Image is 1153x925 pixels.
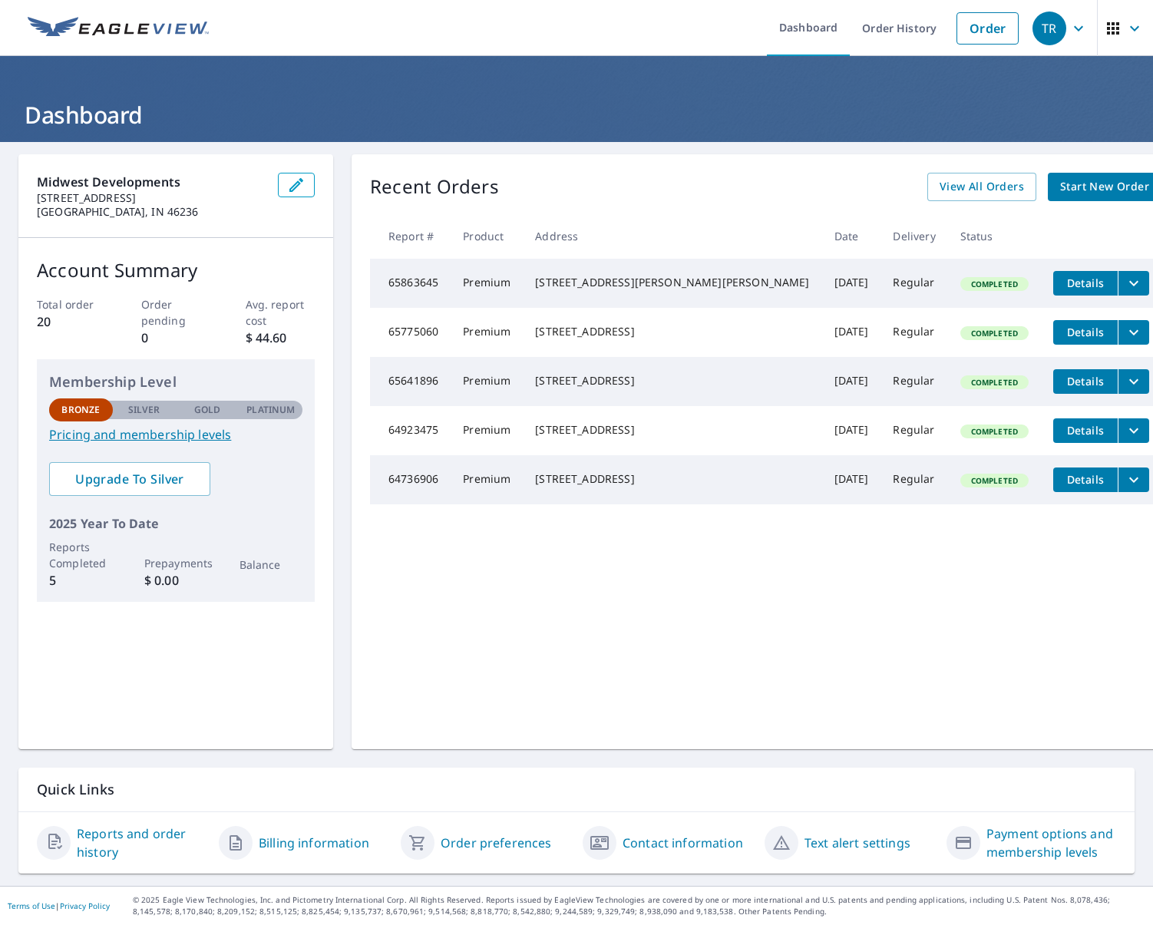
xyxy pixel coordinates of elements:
[1032,12,1066,45] div: TR
[49,462,210,496] a: Upgrade To Silver
[1118,467,1149,492] button: filesDropdownBtn-64736906
[194,403,220,417] p: Gold
[1062,276,1108,290] span: Details
[37,191,266,205] p: [STREET_ADDRESS]
[49,539,113,571] p: Reports Completed
[1053,320,1118,345] button: detailsBtn-65775060
[451,406,523,455] td: Premium
[1053,369,1118,394] button: detailsBtn-65641896
[535,275,809,290] div: [STREET_ADDRESS][PERSON_NAME][PERSON_NAME]
[1118,418,1149,443] button: filesDropdownBtn-64923475
[535,324,809,339] div: [STREET_ADDRESS]
[880,455,947,504] td: Regular
[259,834,369,852] a: Billing information
[49,571,113,590] p: 5
[962,475,1027,486] span: Completed
[370,406,451,455] td: 64923475
[962,328,1027,339] span: Completed
[240,557,303,573] p: Balance
[451,259,523,308] td: Premium
[1053,271,1118,296] button: detailsBtn-65863645
[822,308,881,357] td: [DATE]
[623,834,743,852] a: Contact information
[128,403,160,417] p: Silver
[37,205,266,219] p: [GEOGRAPHIC_DATA], IN 46236
[37,296,107,312] p: Total order
[822,455,881,504] td: [DATE]
[962,426,1027,437] span: Completed
[880,357,947,406] td: Regular
[1053,418,1118,443] button: detailsBtn-64923475
[37,312,107,331] p: 20
[451,357,523,406] td: Premium
[1118,271,1149,296] button: filesDropdownBtn-65863645
[1053,467,1118,492] button: detailsBtn-64736906
[133,894,1145,917] p: © 2025 Eagle View Technologies, Inc. and Pictometry International Corp. All Rights Reserved. Repo...
[144,555,208,571] p: Prepayments
[77,824,206,861] a: Reports and order history
[8,901,110,910] p: |
[880,406,947,455] td: Regular
[1062,423,1108,438] span: Details
[880,213,947,259] th: Delivery
[962,377,1027,388] span: Completed
[246,403,295,417] p: Platinum
[1062,472,1108,487] span: Details
[441,834,552,852] a: Order preferences
[451,213,523,259] th: Product
[451,455,523,504] td: Premium
[61,403,100,417] p: Bronze
[822,213,881,259] th: Date
[1060,177,1149,197] span: Start New Order
[822,357,881,406] td: [DATE]
[370,173,499,201] p: Recent Orders
[822,406,881,455] td: [DATE]
[49,425,302,444] a: Pricing and membership levels
[370,455,451,504] td: 64736906
[141,296,211,329] p: Order pending
[246,296,316,329] p: Avg. report cost
[37,780,1116,799] p: Quick Links
[370,259,451,308] td: 65863645
[37,173,266,191] p: Midwest Developments
[948,213,1041,259] th: Status
[535,422,809,438] div: [STREET_ADDRESS]
[246,329,316,347] p: $ 44.60
[804,834,910,852] a: Text alert settings
[28,17,209,40] img: EV Logo
[940,177,1024,197] span: View All Orders
[1062,325,1108,339] span: Details
[451,308,523,357] td: Premium
[49,514,302,533] p: 2025 Year To Date
[986,824,1116,861] a: Payment options and membership levels
[141,329,211,347] p: 0
[1118,369,1149,394] button: filesDropdownBtn-65641896
[1062,374,1108,388] span: Details
[535,471,809,487] div: [STREET_ADDRESS]
[18,99,1135,130] h1: Dashboard
[144,571,208,590] p: $ 0.00
[37,256,315,284] p: Account Summary
[880,308,947,357] td: Regular
[61,471,198,487] span: Upgrade To Silver
[927,173,1036,201] a: View All Orders
[956,12,1019,45] a: Order
[49,372,302,392] p: Membership Level
[962,279,1027,289] span: Completed
[523,213,821,259] th: Address
[370,357,451,406] td: 65641896
[8,900,55,911] a: Terms of Use
[60,900,110,911] a: Privacy Policy
[1118,320,1149,345] button: filesDropdownBtn-65775060
[880,259,947,308] td: Regular
[370,308,451,357] td: 65775060
[370,213,451,259] th: Report #
[535,373,809,388] div: [STREET_ADDRESS]
[822,259,881,308] td: [DATE]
